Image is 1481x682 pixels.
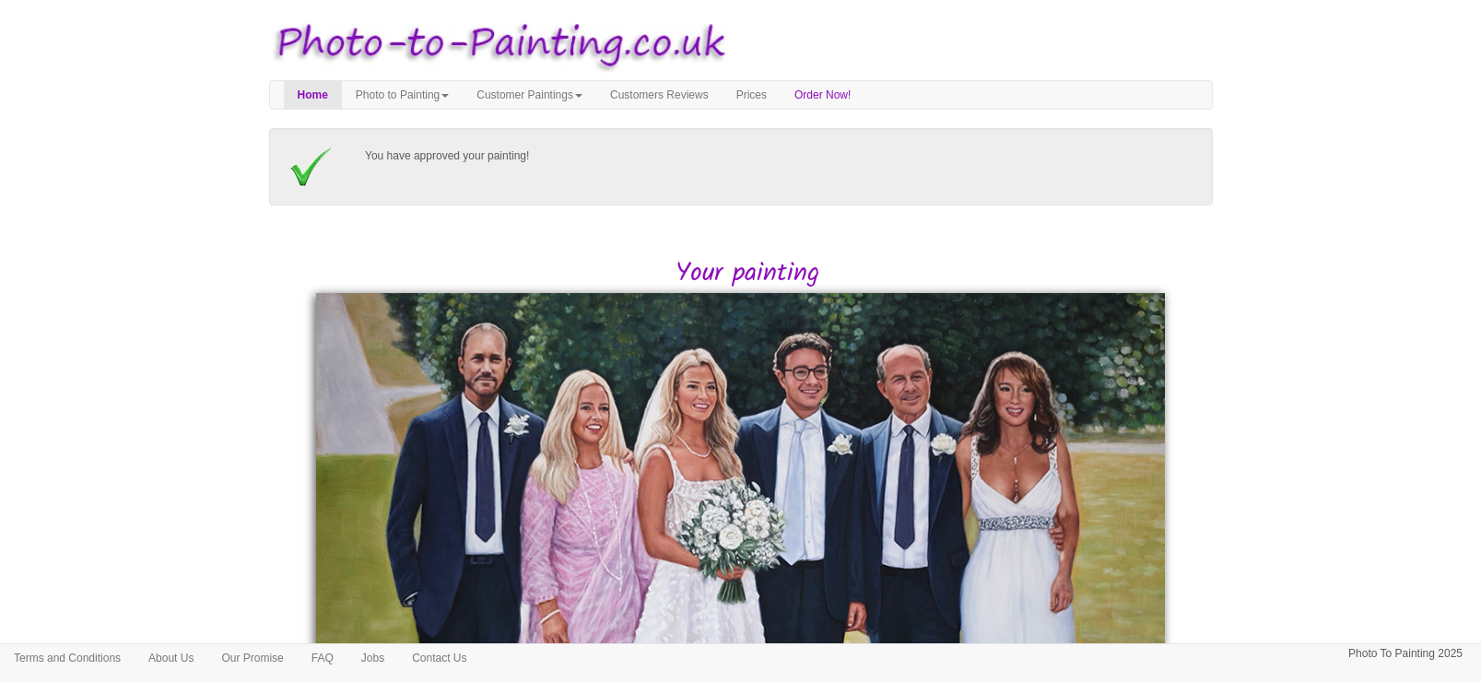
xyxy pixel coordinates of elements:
a: Prices [723,81,781,109]
img: Approved [288,147,334,187]
a: FAQ [298,644,347,672]
img: Photo to Painting [260,9,732,80]
p: Photo To Painting 2025 [1348,644,1463,664]
a: About Us [135,644,207,672]
a: Contact Us [398,644,480,672]
a: Photo to Painting [342,81,463,109]
a: Customer Paintings [463,81,596,109]
a: Order Now! [781,81,864,109]
p: You have approved your painting! [365,147,1194,166]
a: Home [284,81,342,109]
h2: Your painting [283,260,1213,288]
a: Jobs [347,644,398,672]
a: Customers Reviews [596,81,723,109]
a: Our Promise [207,644,297,672]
